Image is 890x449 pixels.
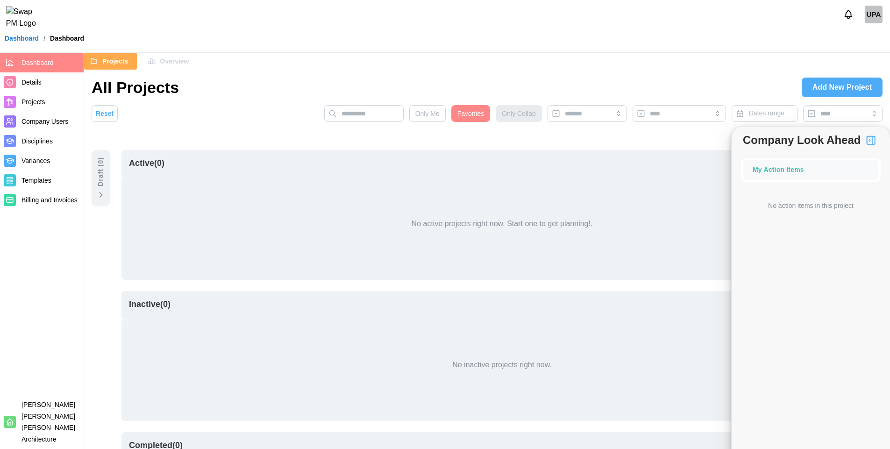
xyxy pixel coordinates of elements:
[142,53,198,70] button: Overview
[802,78,883,97] a: Add New Project
[865,6,883,23] div: UPA
[812,78,872,97] span: Add New Project
[409,105,446,122] button: Only Me
[412,218,593,230] div: No active projects right now. Start one to get planning!.
[92,77,179,98] h1: All Projects
[865,135,876,146] img: Project Look Ahead Button
[21,118,68,125] span: Company Users
[5,35,39,42] a: Dashboard
[457,106,484,121] span: Favorites
[863,132,879,148] button: Project Look Ahead Button
[50,35,84,42] div: Dashboard
[415,106,440,121] span: Only Me
[753,165,804,175] div: My Action Items
[102,53,128,69] span: Projects
[865,6,883,23] a: Umar platform admin
[160,53,189,69] span: Overview
[840,7,856,22] button: Notifications
[451,105,491,122] button: Favorites
[92,105,118,122] button: Reset
[21,177,51,184] span: Templates
[21,78,42,86] span: Details
[129,157,164,170] div: Active ( 0 )
[84,53,137,70] button: Projects
[732,105,797,122] button: Dates range
[21,157,50,164] span: Variances
[43,35,45,42] div: /
[452,359,552,371] div: No inactive projects right now.
[96,106,114,121] span: Reset
[129,298,171,311] div: Inactive ( 0 )
[21,98,45,106] span: Projects
[96,157,106,186] div: Draft ( 0 )
[21,401,75,443] span: [PERSON_NAME] [PERSON_NAME] [PERSON_NAME] Architecture
[6,6,44,29] img: Swap PM Logo
[749,109,784,117] span: Dates range
[21,59,54,66] span: Dashboard
[21,196,78,204] span: Billing and Invoices
[741,201,881,211] div: No action items in this project
[21,137,53,145] span: Disciplines
[743,131,861,149] div: Company Look Ahead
